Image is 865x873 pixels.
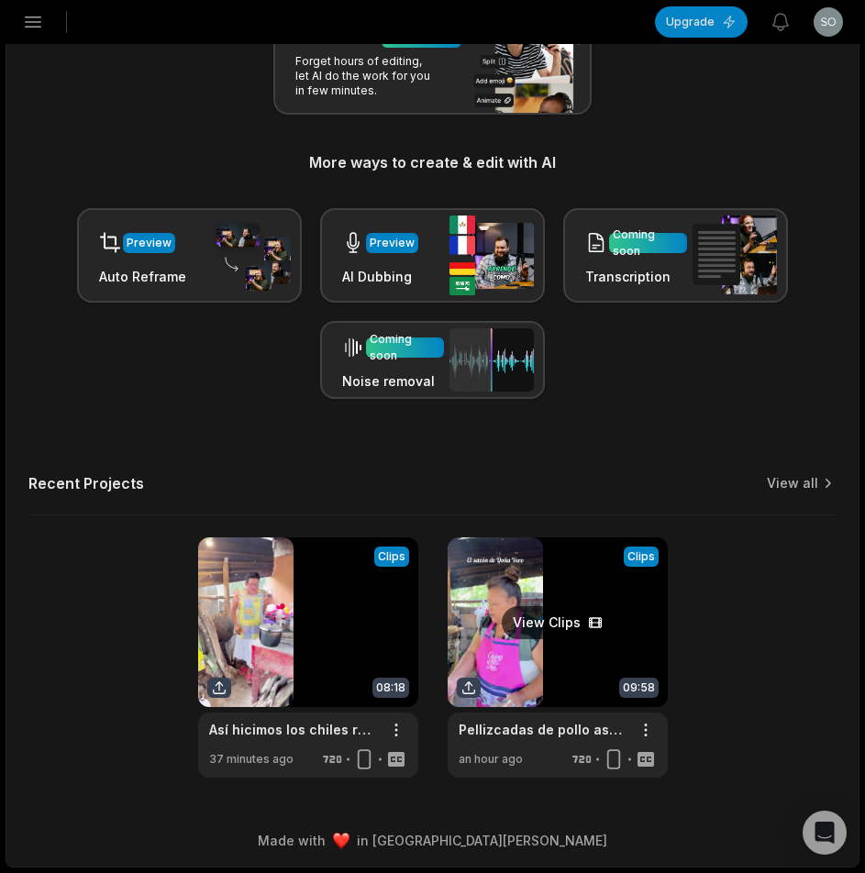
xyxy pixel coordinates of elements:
[127,235,172,251] div: Preview
[206,220,291,292] img: auto_reframe.png
[370,235,415,251] div: Preview
[767,474,818,492] a: View all
[449,328,534,392] img: noise_removal.png
[655,6,748,38] button: Upgrade
[693,215,777,294] img: transcription.png
[295,54,438,98] p: Forget hours of editing, let AI do the work for you in few minutes.
[209,720,378,739] a: Así hicimos los chiles rellenos detrás de cámaras
[99,267,186,286] h3: Auto Reframe
[342,267,418,286] h3: AI Dubbing
[23,831,842,850] div: Made with in [GEOGRAPHIC_DATA][PERSON_NAME]
[370,331,440,364] div: Coming soon
[342,371,444,391] h3: Noise removal
[28,151,837,173] h3: More ways to create & edit with AI
[459,720,627,739] a: Pellizcadas de pollo asado hechas con tortillas de maíz 🍗
[585,267,687,286] h3: Transcription
[449,215,534,295] img: ai_dubbing.png
[803,811,847,855] div: Open Intercom Messenger
[28,474,144,492] h2: Recent Projects
[333,833,349,849] img: heart emoji
[613,227,683,260] div: Coming soon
